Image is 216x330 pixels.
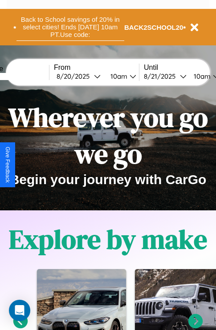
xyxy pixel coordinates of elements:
[189,72,213,80] div: 10am
[54,72,103,81] button: 8/20/2025
[103,72,139,81] button: 10am
[106,72,130,80] div: 10am
[4,147,11,183] div: Give Feedback
[9,221,207,258] h1: Explore by make
[57,72,94,80] div: 8 / 20 / 2025
[124,24,183,31] b: BACK2SCHOOL20
[144,72,180,80] div: 8 / 21 / 2025
[54,64,139,72] label: From
[16,13,124,41] button: Back to School savings of 20% in select cities! Ends [DATE] 10am PT.Use code:
[9,300,30,321] div: Open Intercom Messenger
